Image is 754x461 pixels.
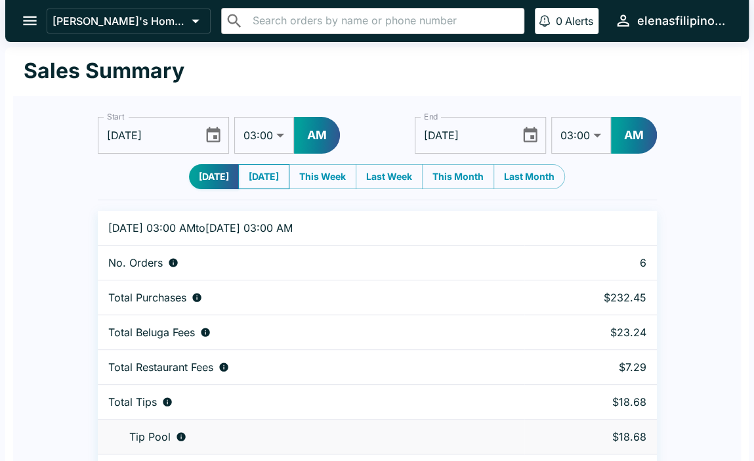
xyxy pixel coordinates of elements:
[535,395,646,408] p: $18.68
[108,256,514,269] div: Number of orders placed
[637,13,728,29] div: elenasfilipinofoods
[535,326,646,339] p: $23.24
[422,164,494,189] button: This Month
[565,14,593,28] p: Alerts
[13,4,47,37] button: open drawer
[493,164,565,189] button: Last Month
[249,12,518,30] input: Search orders by name or phone number
[535,291,646,304] p: $232.45
[535,430,646,443] p: $18.68
[189,164,239,189] button: [DATE]
[108,361,514,374] div: Fees paid by diners to restaurant
[108,221,514,234] p: [DATE] 03:00 AM to [DATE] 03:00 AM
[535,361,646,374] p: $7.29
[535,256,646,269] p: 6
[199,121,227,149] button: Choose date, selected date is Oct 9, 2025
[129,430,171,443] p: Tip Pool
[108,326,514,339] div: Fees paid by diners to Beluga
[238,164,289,189] button: [DATE]
[47,9,211,33] button: [PERSON_NAME]'s Home of the Finest Filipino Foods
[52,14,186,28] p: [PERSON_NAME]'s Home of the Finest Filipino Foods
[609,7,733,35] button: elenasfilipinofoods
[289,164,356,189] button: This Week
[611,117,657,154] button: AM
[24,58,184,84] h1: Sales Summary
[556,14,562,28] p: 0
[108,430,514,443] div: Tips unclaimed by a waiter
[108,326,195,339] p: Total Beluga Fees
[415,117,511,154] input: mm/dd/yyyy
[294,117,340,154] button: AM
[108,395,514,408] div: Combined individual and pooled tips
[108,291,186,304] p: Total Purchases
[107,111,124,122] label: Start
[424,111,438,122] label: End
[98,117,194,154] input: mm/dd/yyyy
[108,291,514,304] div: Aggregate order subtotals
[108,395,157,408] p: Total Tips
[516,121,544,149] button: Choose date, selected date is Oct 10, 2025
[356,164,423,189] button: Last Week
[108,361,213,374] p: Total Restaurant Fees
[108,256,163,269] p: No. Orders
